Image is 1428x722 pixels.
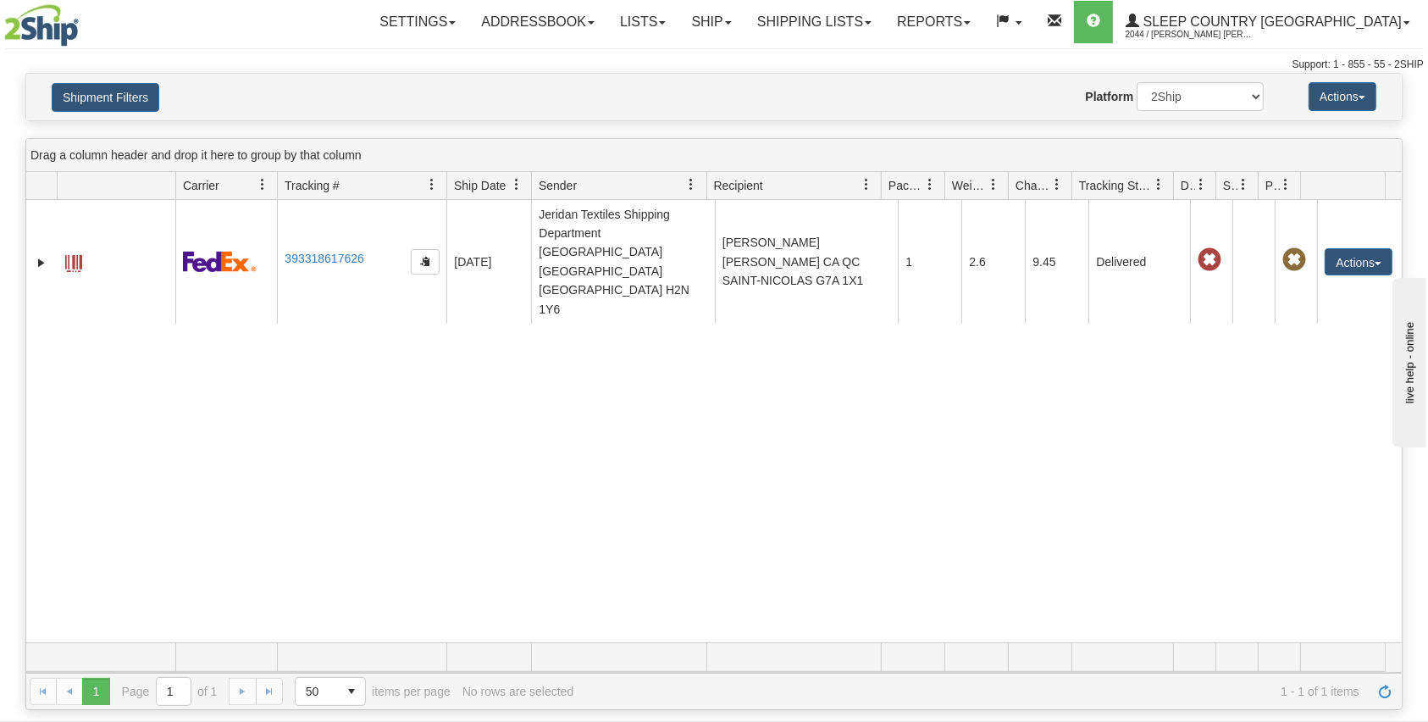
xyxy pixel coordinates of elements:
a: Charge filter column settings [1043,170,1071,199]
td: 2.6 [961,200,1025,324]
iframe: chat widget [1389,275,1426,447]
span: Page sizes drop down [295,677,366,706]
a: Expand [33,254,50,271]
div: No rows are selected [462,685,574,698]
span: 50 [306,683,328,700]
a: Delivery Status filter column settings [1187,170,1215,199]
span: Recipient [714,177,763,194]
a: Tracking # filter column settings [418,170,446,199]
label: Platform [1085,88,1133,105]
div: live help - online [13,14,157,27]
a: Pickup Status filter column settings [1271,170,1300,199]
td: [PERSON_NAME] [PERSON_NAME] CA QC SAINT-NICOLAS G7A 1X1 [715,200,899,324]
button: Actions [1309,82,1376,111]
span: 2044 / [PERSON_NAME] [PERSON_NAME] [1126,26,1253,43]
td: Delivered [1088,200,1190,324]
span: Tracking # [285,177,340,194]
span: select [338,678,365,705]
a: Sleep Country [GEOGRAPHIC_DATA] 2044 / [PERSON_NAME] [PERSON_NAME] [1113,1,1423,43]
a: Carrier filter column settings [248,170,277,199]
span: Charge [1016,177,1051,194]
a: Label [65,247,82,275]
span: items per page [295,677,451,706]
a: Shipping lists [744,1,884,43]
span: Page of 1 [122,677,218,706]
a: Lists [607,1,678,43]
span: Pickup Not Assigned [1282,248,1306,272]
span: Late [1198,248,1221,272]
a: Refresh [1371,678,1398,705]
a: Tracking Status filter column settings [1144,170,1173,199]
span: Tracking Status [1079,177,1153,194]
a: Reports [884,1,983,43]
a: Recipient filter column settings [852,170,881,199]
input: Page 1 [157,678,191,705]
img: 2 - FedEx Express® [183,251,257,272]
button: Shipment Filters [52,83,159,112]
a: Ship [678,1,744,43]
span: Ship Date [454,177,506,194]
td: 1 [898,200,961,324]
img: logo2044.jpg [4,4,79,47]
td: 9.45 [1025,200,1088,324]
span: Shipment Issues [1223,177,1237,194]
div: grid grouping header [26,139,1402,172]
a: Weight filter column settings [979,170,1008,199]
a: Ship Date filter column settings [502,170,531,199]
div: Support: 1 - 855 - 55 - 2SHIP [4,58,1424,72]
td: [DATE] [446,200,531,324]
span: Pickup Status [1265,177,1280,194]
span: Delivery Status [1181,177,1195,194]
span: Carrier [183,177,219,194]
span: Weight [952,177,988,194]
span: Packages [888,177,924,194]
span: Page 1 [82,678,109,705]
button: Copy to clipboard [411,249,440,275]
a: Shipment Issues filter column settings [1229,170,1258,199]
a: Packages filter column settings [916,170,944,199]
a: Sender filter column settings [678,170,706,199]
span: Sleep Country [GEOGRAPHIC_DATA] [1139,14,1402,29]
a: Settings [367,1,468,43]
td: Jeridan Textiles Shipping Department [GEOGRAPHIC_DATA] [GEOGRAPHIC_DATA] [GEOGRAPHIC_DATA] H2N 1Y6 [531,200,715,324]
span: Sender [539,177,577,194]
a: Addressbook [468,1,607,43]
button: Actions [1325,248,1392,275]
a: 393318617626 [285,252,363,265]
span: 1 - 1 of 1 items [585,685,1359,698]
